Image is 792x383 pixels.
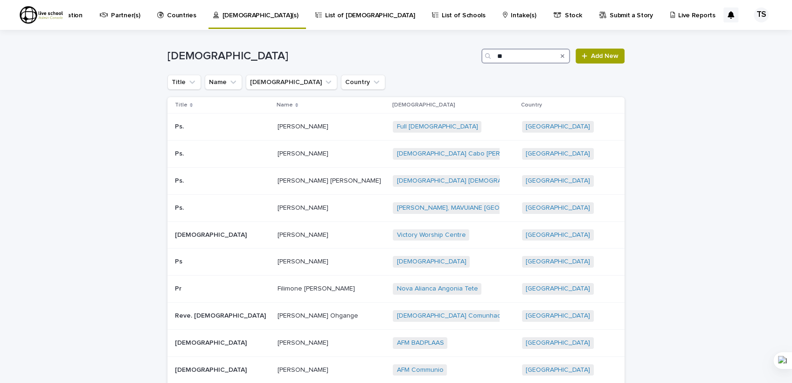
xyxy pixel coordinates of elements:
button: Name [205,75,242,90]
p: Name [277,100,293,110]
p: Pr [175,283,183,293]
tr: Ps.Ps. [PERSON_NAME][PERSON_NAME] Full [DEMOGRAPHIC_DATA] [GEOGRAPHIC_DATA] [167,113,625,141]
p: [PERSON_NAME] [278,337,330,347]
a: Victory Worship Centre [396,231,465,239]
button: Country [341,75,385,90]
tr: Reve. [DEMOGRAPHIC_DATA]Reve. [DEMOGRAPHIC_DATA] [PERSON_NAME] Ohgange[PERSON_NAME] Ohgange [DEMO... [167,302,625,329]
p: [PERSON_NAME] [278,256,330,266]
tr: PrPr Filimone [PERSON_NAME]Filimone [PERSON_NAME] Nova Alianca Angonia Tete [GEOGRAPHIC_DATA] [167,276,625,303]
p: [DEMOGRAPHIC_DATA] [175,229,249,239]
a: Nova Alianca Angonia Tete [396,285,478,293]
tr: Ps.Ps. [PERSON_NAME] [PERSON_NAME][PERSON_NAME] [PERSON_NAME] [DEMOGRAPHIC_DATA] [DEMOGRAPHIC_DAT... [167,167,625,194]
p: Ps. [175,148,186,158]
tr: [DEMOGRAPHIC_DATA][DEMOGRAPHIC_DATA] [PERSON_NAME][PERSON_NAME] AFM BADPLAAS [GEOGRAPHIC_DATA] [167,329,625,356]
div: TS [754,7,769,22]
p: Ps. [175,175,186,185]
p: [PERSON_NAME] [278,202,330,212]
tr: PsPs [PERSON_NAME][PERSON_NAME] [DEMOGRAPHIC_DATA] [GEOGRAPHIC_DATA] [167,248,625,276]
a: [GEOGRAPHIC_DATA] [526,285,590,293]
a: [DEMOGRAPHIC_DATA] [DEMOGRAPHIC_DATA] Maciene [396,177,565,185]
img: R9sz75l8Qv2hsNfpjweZ [19,6,64,24]
a: [GEOGRAPHIC_DATA] [526,123,590,131]
a: [GEOGRAPHIC_DATA] [526,258,590,266]
p: Ps. [175,202,186,212]
a: [DEMOGRAPHIC_DATA] [396,258,466,266]
p: Filimone [PERSON_NAME] [278,283,357,293]
p: [PERSON_NAME] [PERSON_NAME] [278,175,383,185]
a: AFM Communio [396,366,443,374]
p: Country [521,100,542,110]
a: [GEOGRAPHIC_DATA] [526,150,590,158]
input: Search [481,49,570,64]
a: [GEOGRAPHIC_DATA] [526,231,590,239]
span: Add New [591,53,618,59]
p: Title [175,100,188,110]
p: [DEMOGRAPHIC_DATA] [175,364,249,374]
a: [PERSON_NAME], MAVUIANE [GEOGRAPHIC_DATA] [396,204,548,212]
a: [GEOGRAPHIC_DATA] [526,339,590,347]
a: Add New [576,49,625,64]
p: Ps [175,256,184,266]
p: [PERSON_NAME] Ohgange [278,310,360,320]
a: [GEOGRAPHIC_DATA] [526,366,590,374]
a: Full [DEMOGRAPHIC_DATA] [396,123,478,131]
button: Title [167,75,201,90]
a: [DEMOGRAPHIC_DATA] Comunhao Crista do [PERSON_NAME] [396,312,583,320]
tr: Ps.Ps. [PERSON_NAME][PERSON_NAME] [DEMOGRAPHIC_DATA] Cabo [PERSON_NAME] [GEOGRAPHIC_DATA] [167,141,625,168]
tr: Ps.Ps. [PERSON_NAME][PERSON_NAME] [PERSON_NAME], MAVUIANE [GEOGRAPHIC_DATA] [GEOGRAPHIC_DATA] [167,194,625,221]
p: Ps. [175,121,186,131]
p: [DEMOGRAPHIC_DATA] [175,337,249,347]
a: [GEOGRAPHIC_DATA] [526,312,590,320]
tr: [DEMOGRAPHIC_DATA][DEMOGRAPHIC_DATA] [PERSON_NAME][PERSON_NAME] Victory Worship Centre [GEOGRAPHI... [167,221,625,248]
p: [PERSON_NAME] [278,121,330,131]
p: [PERSON_NAME] [278,229,330,239]
a: AFM BADPLAAS [396,339,444,347]
p: Reve. [DEMOGRAPHIC_DATA] [175,310,268,320]
a: [DEMOGRAPHIC_DATA] Cabo [PERSON_NAME] [396,150,537,158]
a: [GEOGRAPHIC_DATA] [526,177,590,185]
button: Church [246,75,337,90]
p: [PERSON_NAME] [278,364,330,374]
a: [GEOGRAPHIC_DATA] [526,204,590,212]
p: [PERSON_NAME] [278,148,330,158]
p: [DEMOGRAPHIC_DATA] [392,100,455,110]
h1: [DEMOGRAPHIC_DATA] [167,50,478,63]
